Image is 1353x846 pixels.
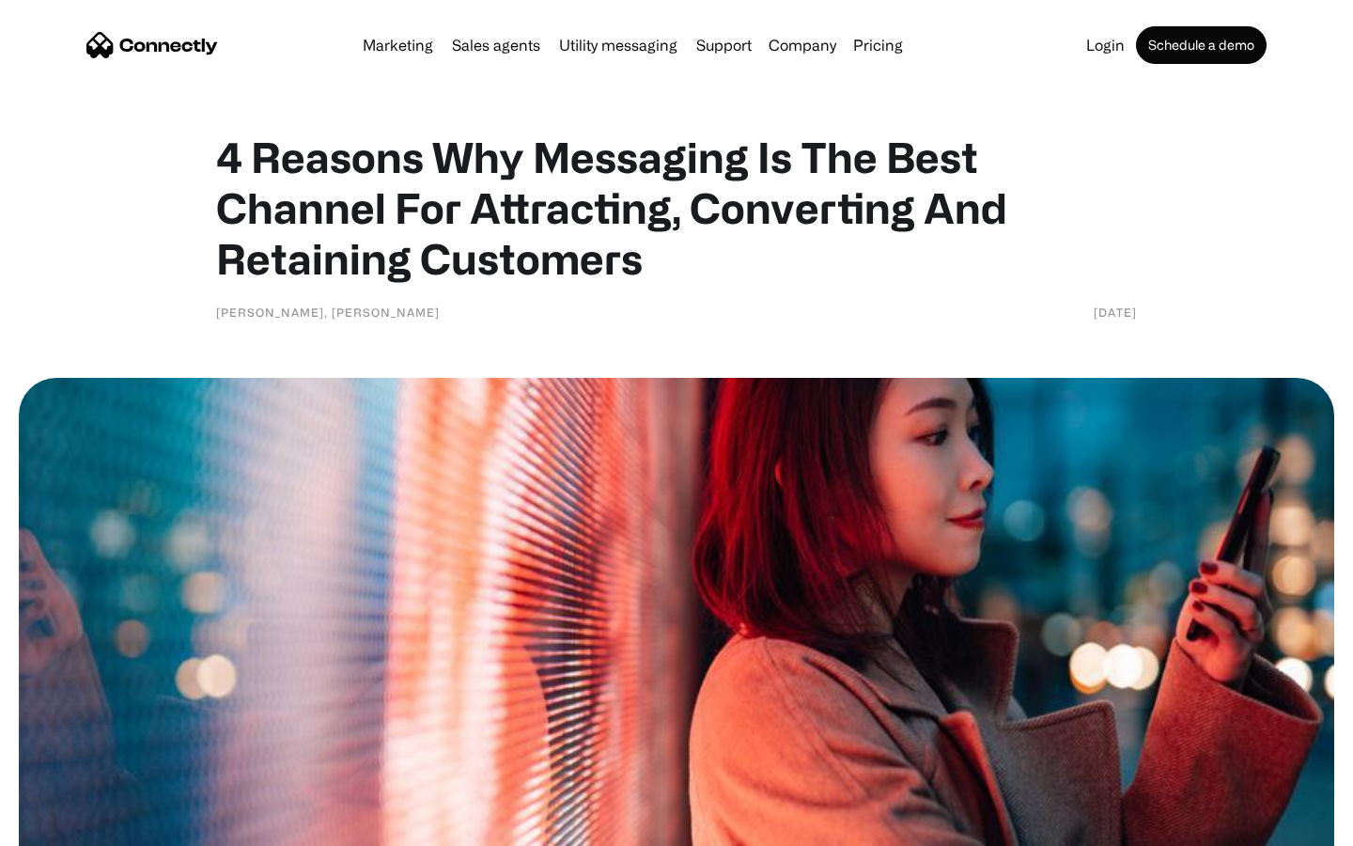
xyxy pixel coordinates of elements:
a: Marketing [355,38,441,53]
h1: 4 Reasons Why Messaging Is The Best Channel For Attracting, Converting And Retaining Customers [216,132,1137,284]
ul: Language list [38,813,113,839]
div: Company [769,32,836,58]
a: Pricing [846,38,910,53]
div: [PERSON_NAME], [PERSON_NAME] [216,303,440,321]
a: Schedule a demo [1136,26,1267,64]
div: [DATE] [1094,303,1137,321]
a: Support [689,38,759,53]
a: Login [1079,38,1132,53]
a: Sales agents [444,38,548,53]
aside: Language selected: English [19,813,113,839]
a: Utility messaging [552,38,685,53]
